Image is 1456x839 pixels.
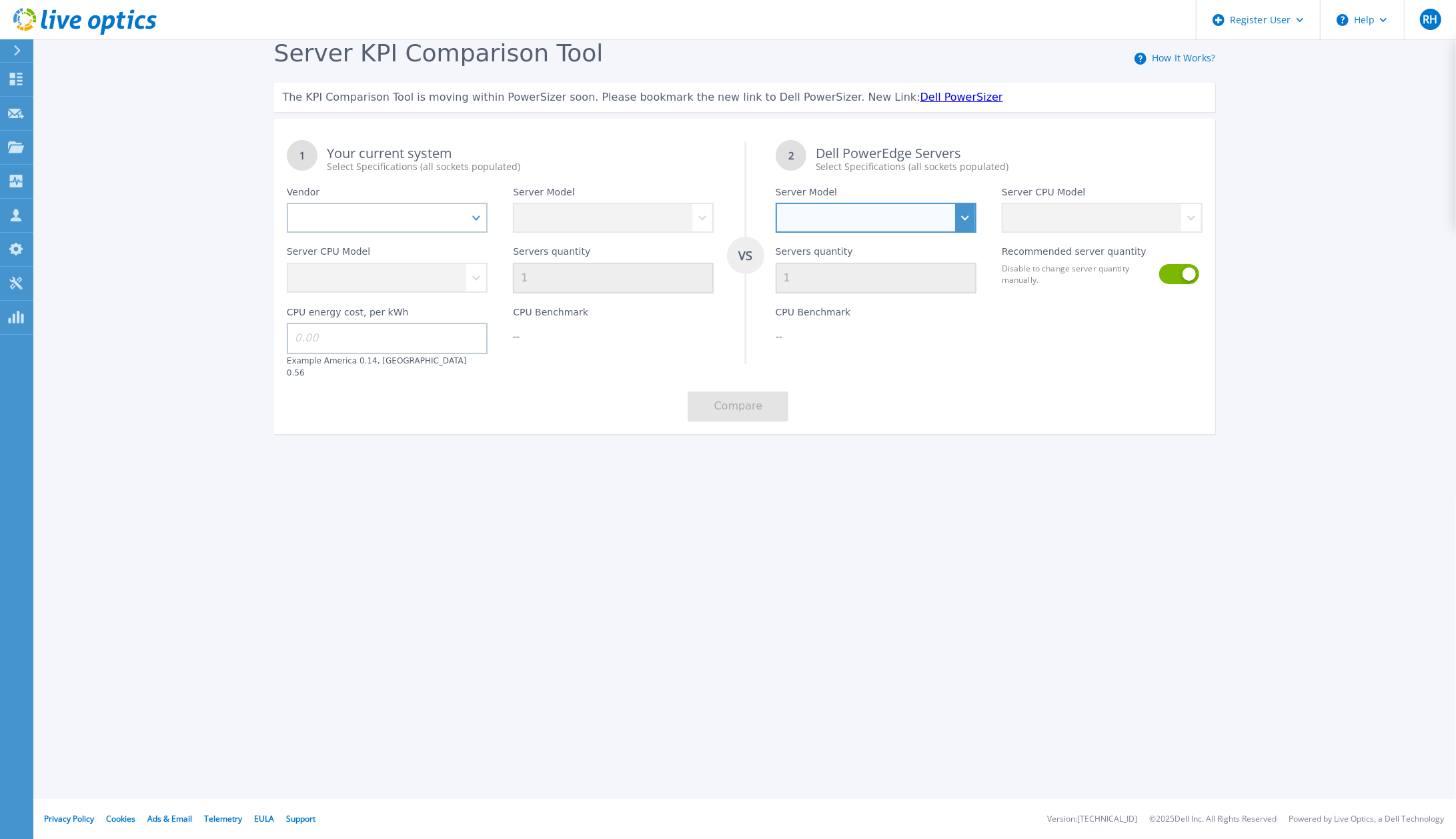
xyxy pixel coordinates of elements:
[776,246,853,262] label: Servers quantity
[513,307,588,323] label: CPU Benchmark
[816,147,1203,173] div: Dell PowerEdge Servers
[299,149,305,162] tspan: 1
[776,307,851,323] label: CPU Benchmark
[327,160,714,173] div: Select Specifications (all sockets populated)
[738,247,752,263] tspan: VS
[44,813,94,824] a: Privacy Policy
[274,39,604,67] span: Server KPI Comparison Tool
[286,813,315,824] a: Support
[1047,815,1137,824] li: Version: [TECHNICAL_ID]
[776,187,837,203] label: Server Model
[327,147,714,173] div: Your current system
[254,813,274,824] a: EULA
[788,149,794,162] tspan: 2
[513,187,574,203] label: Server Model
[1002,263,1151,285] label: Disable to change server quantity manually.
[1002,246,1147,262] label: Recommended server quantity
[1289,815,1444,824] li: Powered by Live Optics, a Dell Technology
[204,813,242,824] a: Telemetry
[287,356,467,377] label: Example America 0.14, [GEOGRAPHIC_DATA] 0.56
[282,91,920,103] span: The KPI Comparison Tool is moving within PowerSizer soon. Please bookmark the new link to Dell Po...
[920,91,1003,103] a: Dell PowerSizer
[1149,815,1277,824] li: © 2025 Dell Inc. All Rights Reserved
[1152,51,1215,64] a: How It Works?
[1002,187,1085,203] label: Server CPU Model
[106,813,135,824] a: Cookies
[816,160,1203,173] div: Select Specifications (all sockets populated)
[776,329,976,343] div: --
[513,329,714,343] div: --
[513,246,590,262] label: Servers quantity
[287,187,319,203] label: Vendor
[287,323,488,353] input: 0.00
[1423,14,1437,25] span: RH
[287,307,409,323] label: CPU energy cost, per kWh
[688,391,788,422] button: Compare
[287,246,370,262] label: Server CPU Model
[147,813,192,824] a: Ads & Email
